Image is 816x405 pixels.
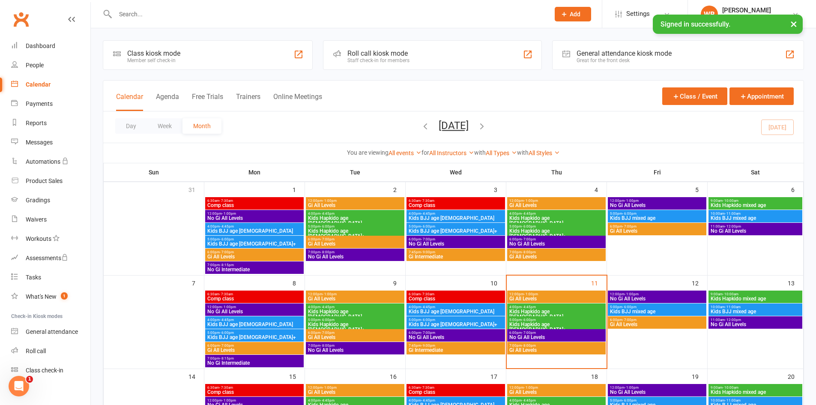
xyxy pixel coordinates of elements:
[408,237,503,241] span: 6:00pm
[308,331,403,335] span: 6:00pm
[509,305,604,309] span: 4:00pm
[11,287,90,306] a: What's New1
[308,237,403,241] span: 6:00pm
[220,357,234,360] span: - 8:15pm
[710,309,801,314] span: Kids BJJ mixed age
[26,328,78,335] div: General attendance
[113,8,544,20] input: Search...
[11,361,90,380] a: Class kiosk mode
[524,386,538,390] span: - 1:00pm
[509,344,604,348] span: 7:00pm
[625,386,639,390] span: - 1:00pm
[710,386,801,390] span: 9:00am
[408,344,503,348] span: 7:45pm
[323,386,337,390] span: - 1:00pm
[421,237,435,241] span: - 7:00pm
[625,199,639,203] span: - 1:00pm
[26,42,55,49] div: Dashboard
[509,322,604,332] span: Kids Hapkido age [DEMOGRAPHIC_DATA]+
[622,399,637,402] span: - 6:00pm
[610,318,705,322] span: 6:00pm
[408,250,503,254] span: 7:45pm
[725,318,741,322] span: - 12:00pm
[323,292,337,296] span: - 1:00pm
[408,228,503,234] span: Kids BJJ age [DEMOGRAPHIC_DATA]+
[219,199,233,203] span: - 7:30am
[308,335,403,340] span: Gi All Levels
[220,250,234,254] span: - 7:00pm
[347,57,409,63] div: Staff check-in for members
[509,292,604,296] span: 12:00pm
[692,276,707,290] div: 12
[710,305,801,309] span: 10:00am
[524,292,538,296] span: - 1:00pm
[610,216,705,221] span: Kids BJJ mixed age
[710,212,801,216] span: 10:00am
[207,386,302,390] span: 6:30am
[11,268,90,287] a: Tasks
[622,225,637,228] span: - 7:00pm
[607,163,708,181] th: Fri
[610,212,705,216] span: 5:00pm
[509,225,604,228] span: 5:00pm
[421,199,434,203] span: - 7:30am
[522,318,536,322] span: - 6:00pm
[11,210,90,229] a: Waivers
[207,250,302,254] span: 6:00pm
[207,225,302,228] span: 4:00pm
[555,7,591,21] button: Add
[408,309,503,314] span: Kids BJJ age [DEMOGRAPHIC_DATA]
[421,212,435,216] span: - 4:45pm
[529,150,560,156] a: All Styles
[308,212,403,216] span: 4:00pm
[222,399,236,402] span: - 1:00pm
[408,399,503,402] span: 4:00pm
[207,309,302,314] span: No Gi All Levels
[11,94,90,114] a: Payments
[577,49,672,57] div: General attendance kiosk mode
[127,49,180,57] div: Class kiosk mode
[320,250,335,254] span: - 8:00pm
[207,254,302,259] span: Gi All Levels
[273,93,322,111] button: Online Meetings
[26,216,47,223] div: Waivers
[11,342,90,361] a: Roll call
[26,100,53,107] div: Payments
[308,292,403,296] span: 12:00pm
[220,237,234,241] span: - 6:00pm
[207,199,302,203] span: 6:30am
[115,118,147,134] button: Day
[192,276,204,290] div: 7
[517,149,529,156] strong: with
[236,93,260,111] button: Trainers
[11,322,90,342] a: General attendance kiosk mode
[692,369,707,383] div: 19
[390,369,405,383] div: 16
[408,254,503,259] span: Gi Intermediate
[308,305,403,309] span: 4:00pm
[207,296,302,301] span: Comp class
[220,344,234,348] span: - 7:00pm
[408,305,503,309] span: 4:00pm
[662,87,727,105] button: Class / Event
[591,276,607,290] div: 11
[320,318,335,322] span: - 6:00pm
[408,212,503,216] span: 4:00pm
[490,276,506,290] div: 10
[408,331,503,335] span: 6:00pm
[207,357,302,360] span: 7:00pm
[710,296,801,301] span: Kids Hapkido mixed age
[320,331,335,335] span: - 7:00pm
[207,331,302,335] span: 5:00pm
[207,203,302,208] span: Comp class
[408,335,503,340] span: No Gi All Levels
[788,276,803,290] div: 13
[408,199,503,203] span: 6:30am
[207,212,302,216] span: 12:00pm
[626,4,650,24] span: Settings
[222,305,236,309] span: - 1:00pm
[11,133,90,152] a: Messages
[219,292,233,296] span: - 7:30am
[722,6,774,14] div: [PERSON_NAME]
[522,305,536,309] span: - 4:45pm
